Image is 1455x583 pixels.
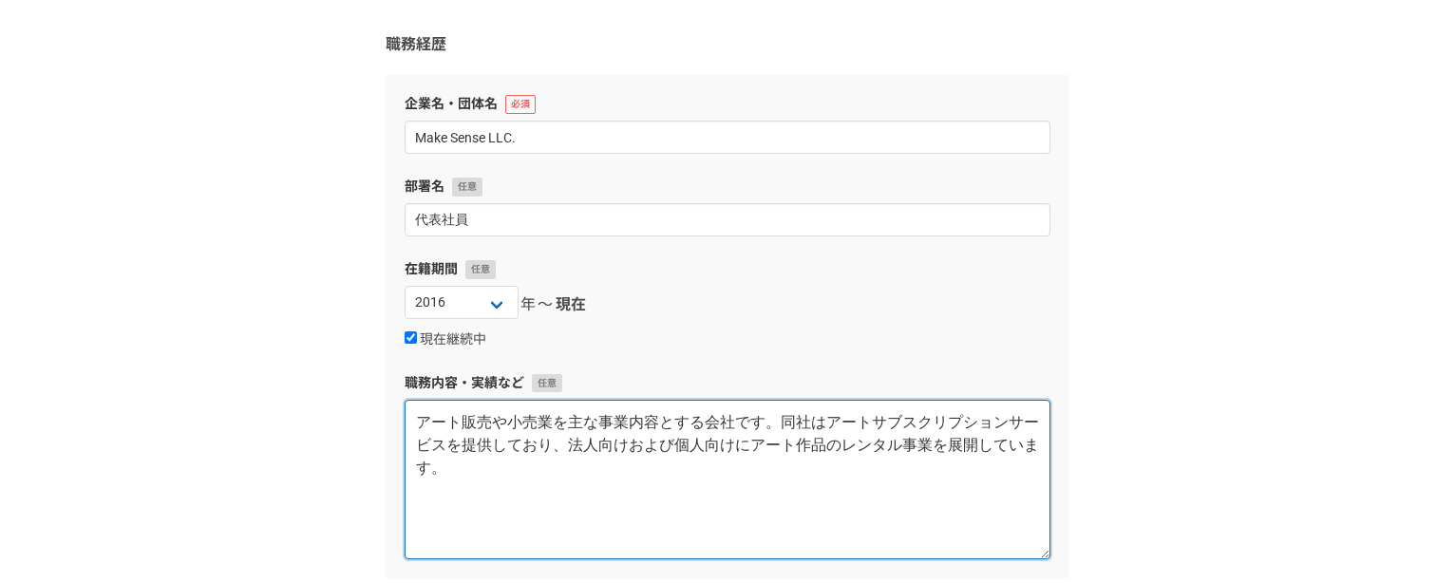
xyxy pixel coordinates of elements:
label: 部署名 [405,177,1050,197]
label: 職務内容・実績など [405,373,1050,393]
label: 現在継続中 [405,331,486,348]
span: 年〜 [520,293,554,316]
label: 在籍期間 [405,259,1050,279]
span: 現在 [556,293,586,316]
input: 開発2部 [405,203,1050,236]
h3: 職務経歴 [386,33,1069,56]
input: エニィクルー株式会社 [405,121,1050,154]
input: 現在継続中 [405,331,417,344]
label: 企業名・団体名 [405,94,1050,114]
